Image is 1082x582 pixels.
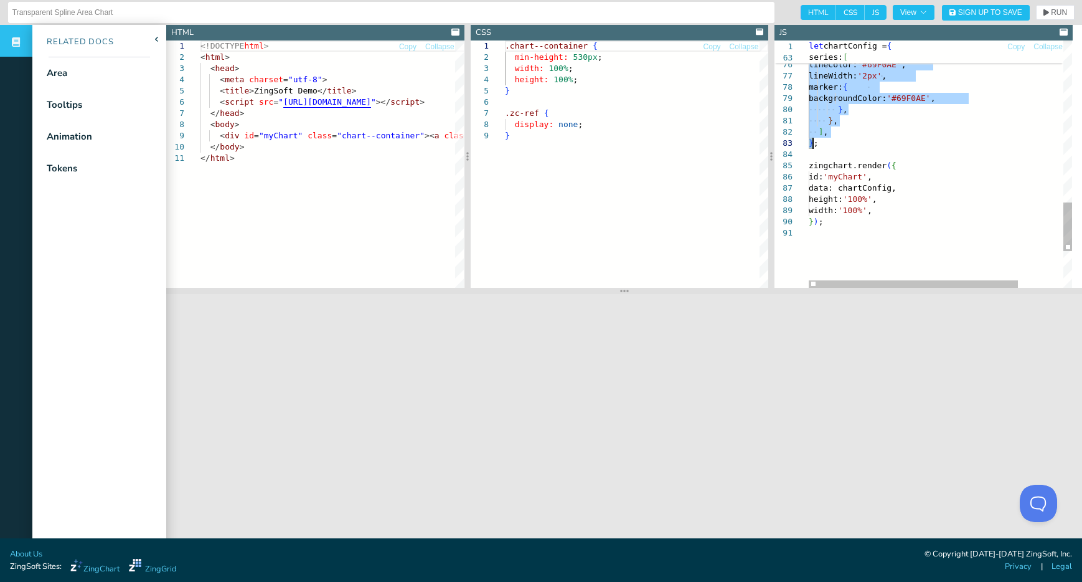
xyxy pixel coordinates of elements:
[471,119,489,130] div: 8
[278,97,283,107] span: "
[597,52,602,62] span: ;
[865,5,887,20] span: JS
[244,41,263,50] span: html
[476,27,491,39] div: CSS
[249,86,254,95] span: >
[166,153,184,164] div: 11
[225,86,249,95] span: title
[166,130,184,141] div: 9
[824,127,829,136] span: ,
[371,97,376,107] span: "
[843,194,872,204] span: '100%'
[1020,485,1057,522] iframe: Toggle Customer Support
[809,206,838,215] span: width:
[166,108,184,119] div: 7
[931,93,936,103] span: ,
[819,127,824,136] span: ]
[425,41,455,53] button: Collapse
[47,130,92,144] div: Animation
[833,116,838,125] span: ,
[568,64,573,73] span: ;
[205,52,225,62] span: html
[829,116,834,125] span: }
[210,108,220,118] span: </
[774,104,793,115] div: 80
[166,41,184,52] div: 1
[809,194,843,204] span: height:
[220,108,239,118] span: head
[166,63,184,74] div: 3
[288,75,322,84] span: "utf-8"
[505,108,539,118] span: .zc-ref
[332,131,337,140] span: =
[824,172,867,181] span: 'myChart'
[809,172,823,181] span: id:
[220,142,239,151] span: body
[215,120,234,129] span: body
[729,41,760,53] button: Collapse
[398,41,417,53] button: Copy
[809,93,887,103] span: backgroundColor:
[129,559,176,575] a: ZingGrid
[809,138,814,148] span: }
[553,75,573,84] span: 100%
[225,52,230,62] span: >
[774,115,793,126] div: 81
[425,131,435,140] span: ><
[514,120,553,129] span: display:
[225,131,239,140] span: div
[882,71,887,80] span: ,
[225,75,244,84] span: meta
[774,126,793,138] div: 82
[900,9,927,16] span: View
[244,131,254,140] span: id
[858,60,901,69] span: '#69F0AE'
[958,9,1022,16] span: Sign Up to Save
[543,108,548,118] span: {
[399,43,416,50] span: Copy
[166,85,184,97] div: 5
[801,5,836,20] span: HTML
[891,161,896,170] span: {
[10,561,62,573] span: ZingSoft Sites:
[352,86,357,95] span: >
[240,108,245,118] span: >
[809,183,896,193] span: data: chartConfig,
[210,120,215,129] span: <
[273,97,278,107] span: =
[200,52,205,62] span: <
[730,43,759,50] span: Collapse
[471,41,489,52] div: 1
[10,548,42,560] a: About Us
[1051,9,1067,16] span: RUN
[166,52,184,63] div: 2
[166,119,184,130] div: 8
[809,161,887,170] span: zingchart.render
[210,142,220,151] span: </
[220,131,225,140] span: <
[573,52,597,62] span: 530px
[774,171,793,183] div: 86
[578,120,583,129] span: ;
[166,141,184,153] div: 10
[1036,5,1075,20] button: RUN
[47,98,82,112] div: Tooltips
[254,86,318,95] span: ZingSoft Demo
[779,27,787,39] div: JS
[471,108,489,119] div: 7
[819,217,824,226] span: ;
[573,75,578,84] span: ;
[259,97,273,107] span: src
[283,75,288,84] span: =
[774,183,793,194] div: 87
[1041,561,1043,573] span: |
[70,559,120,575] a: ZingChart
[283,97,371,107] span: [URL][DOMAIN_NAME]
[774,138,793,149] div: 83
[1007,41,1025,53] button: Copy
[843,105,848,114] span: ,
[220,86,225,95] span: <
[514,75,548,84] span: height:
[703,41,722,53] button: Copy
[259,131,303,140] span: "myChart"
